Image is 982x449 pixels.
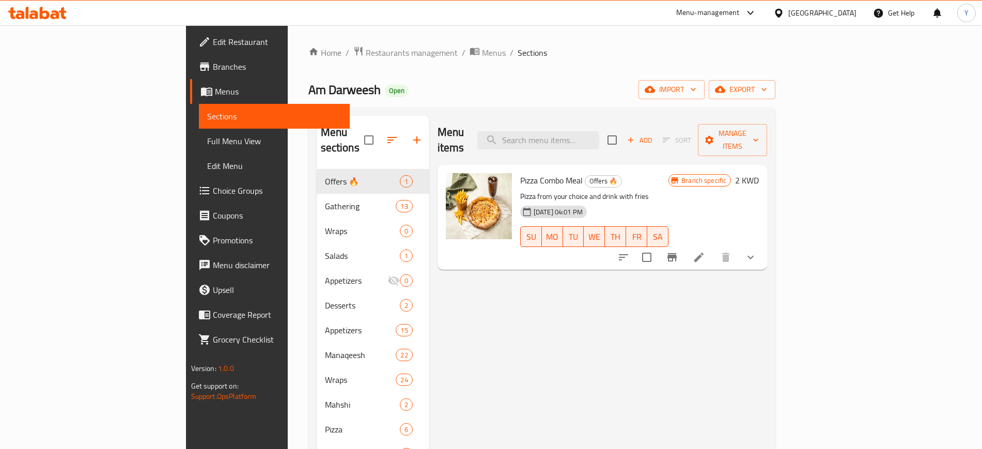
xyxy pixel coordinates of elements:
[325,374,396,386] span: Wraps
[585,175,622,188] div: Offers 🔥
[744,251,757,264] svg: Show Choices
[585,175,621,187] span: Offers 🔥
[656,132,698,148] span: Select section first
[317,169,429,194] div: Offers 🔥1
[308,78,381,101] span: Am Darweesh
[213,333,341,346] span: Grocery Checklist
[317,243,429,268] div: Salads1
[400,276,412,286] span: 0
[366,47,458,59] span: Restaurants management
[396,324,412,336] div: items
[385,86,409,95] span: Open
[563,226,584,247] button: TU
[446,173,512,239] img: Pizza Combo Meal
[400,250,413,262] div: items
[325,250,400,262] span: Salads
[207,160,341,172] span: Edit Menu
[567,229,580,244] span: TU
[510,47,513,59] li: /
[396,374,412,386] div: items
[317,367,429,392] div: Wraps24
[190,302,350,327] a: Coverage Report
[709,80,775,99] button: export
[396,200,412,212] div: items
[325,175,400,188] span: Offers 🔥
[317,343,429,367] div: Manaqeesh22
[213,209,341,222] span: Coupons
[325,324,396,336] span: Appetizers
[588,229,601,244] span: WE
[660,245,684,270] button: Branch-specific-item
[520,190,668,203] p: Pizza from your choice and drink with fries
[693,251,705,264] a: Edit menu item
[213,308,341,321] span: Coverage Report
[199,129,350,153] a: Full Menu View
[385,85,409,97] div: Open
[520,173,583,188] span: Pizza Combo Meal
[677,176,730,185] span: Branch specific
[325,225,400,237] span: Wraps
[325,299,400,312] div: Desserts
[396,326,412,335] span: 15
[190,228,350,253] a: Promotions
[717,83,767,96] span: export
[525,229,538,244] span: SU
[400,400,412,410] span: 2
[317,219,429,243] div: Wraps0
[218,362,234,375] span: 1.0.0
[647,83,696,96] span: import
[190,178,350,203] a: Choice Groups
[353,46,458,59] a: Restaurants management
[788,7,856,19] div: [GEOGRAPHIC_DATA]
[380,128,404,152] span: Sort sections
[213,284,341,296] span: Upsell
[199,153,350,178] a: Edit Menu
[190,277,350,302] a: Upsell
[611,245,636,270] button: sort-choices
[190,79,350,104] a: Menus
[213,184,341,197] span: Choice Groups
[317,293,429,318] div: Desserts2
[542,226,563,247] button: MO
[191,362,216,375] span: Version:
[325,423,400,436] span: Pizza
[738,245,763,270] button: show more
[325,398,400,411] div: Mahshi
[358,129,380,151] span: Select all sections
[325,349,396,361] div: Manaqeesh
[630,229,643,244] span: FR
[400,226,412,236] span: 0
[325,200,396,212] span: Gathering
[308,46,776,59] nav: breadcrumb
[623,132,656,148] span: Add item
[636,246,658,268] span: Select to update
[651,229,664,244] span: SA
[623,132,656,148] button: Add
[400,301,412,311] span: 2
[317,194,429,219] div: Gathering13
[964,7,969,19] span: Y
[213,259,341,271] span: Menu disclaimer
[317,318,429,343] div: Appetizers15
[213,36,341,48] span: Edit Restaurant
[400,299,413,312] div: items
[215,85,341,98] span: Menus
[647,226,668,247] button: SA
[404,128,429,152] button: Add section
[396,375,412,385] span: 24
[396,202,412,211] span: 13
[601,129,623,151] span: Select section
[400,425,412,435] span: 6
[400,423,413,436] div: items
[735,173,759,188] h6: 2 KWD
[396,349,412,361] div: items
[529,207,587,217] span: [DATE] 04:01 PM
[199,104,350,129] a: Sections
[706,127,759,153] span: Manage items
[638,80,705,99] button: import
